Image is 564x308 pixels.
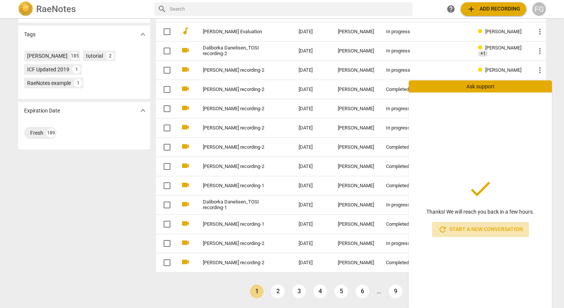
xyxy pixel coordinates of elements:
div: Ask support [409,80,552,92]
div: [PERSON_NAME] [338,145,374,150]
span: [PERSON_NAME] [485,67,521,73]
button: Start a new conversation [432,222,529,237]
div: [PERSON_NAME] [338,125,374,131]
div: [PERSON_NAME] [338,222,374,227]
td: [DATE] [293,61,332,80]
span: more_vert [535,66,544,75]
a: Daliborka Danelisen_TOSI recording-1 [203,199,271,211]
span: add [467,5,476,14]
td: [DATE] [293,215,332,234]
div: In progress [386,48,424,54]
span: expand_more [138,106,147,115]
img: Logo [18,2,33,17]
div: ICF Updated 2019 [27,66,69,73]
span: Review status: in progress [478,45,485,51]
div: 1 [74,79,82,87]
p: Tags [24,31,35,38]
td: [DATE] [293,196,332,215]
div: [PERSON_NAME] [338,106,374,112]
td: [DATE] [293,253,332,273]
div: Completed [386,222,424,227]
a: Help [444,2,458,16]
a: [PERSON_NAME] recording-2 [203,125,271,131]
a: [PERSON_NAME] recording-2 [203,87,271,92]
td: [DATE] [293,22,332,42]
div: 189 [46,128,55,137]
div: Completed [386,164,424,169]
div: In progress [386,68,424,73]
div: In progress [386,29,424,35]
span: Add recording [467,5,520,14]
span: search [158,5,167,14]
div: [PERSON_NAME] [338,87,374,92]
span: videocam [181,103,190,112]
div: [PERSON_NAME] [338,183,374,189]
span: Start a new conversation [438,225,523,234]
span: videocam [181,200,190,209]
a: [PERSON_NAME] recording-2 [203,145,271,150]
td: [DATE] [293,119,332,138]
span: videocam [181,84,190,93]
span: videocam [181,219,190,228]
a: Page 3 [292,285,306,298]
a: [PERSON_NAME] Evaluation [203,29,271,35]
a: Page 1 is your current page [250,285,264,298]
a: [PERSON_NAME] recording-2 [203,68,271,73]
span: videocam [181,65,190,74]
span: Review status: in progress [478,67,485,73]
div: 1 [72,65,81,74]
span: videocam [181,180,190,189]
a: Page 2 [271,285,285,298]
td: [DATE] [293,234,332,253]
button: Show more [137,29,149,40]
a: Page 4 [313,285,327,298]
a: Page 6 [356,285,369,298]
div: Completed [386,87,424,92]
td: [DATE] [293,157,332,176]
button: FG [532,2,546,16]
button: Upload [461,2,526,16]
td: [DATE] [293,99,332,119]
div: [PERSON_NAME] [338,48,374,54]
div: [PERSON_NAME] [338,260,374,266]
button: Show more [137,105,149,116]
span: refresh [438,225,447,234]
li: ... [377,288,381,295]
div: In progress [386,125,424,131]
a: Page 5 [334,285,348,298]
h2: RaeNotes [36,4,76,14]
td: [DATE] [293,176,332,196]
span: more_vert [535,27,544,36]
span: expand_more [138,30,147,39]
a: [PERSON_NAME] recording-2 [203,106,271,112]
span: +1 [478,51,488,57]
span: [PERSON_NAME] [485,45,521,51]
span: help [446,5,455,14]
div: In progress [386,241,424,246]
div: 2 [106,52,114,60]
div: [PERSON_NAME] [338,241,374,246]
a: [PERSON_NAME] recording-1 [203,183,271,189]
div: RaeNotes example [27,79,71,87]
a: [PERSON_NAME] recording-1 [203,222,271,227]
div: 185 [70,52,79,60]
td: [DATE] [293,42,332,61]
span: done [467,176,493,202]
div: [PERSON_NAME] [338,164,374,169]
span: videocam [181,257,190,266]
div: Completed [386,145,424,150]
a: [PERSON_NAME] recording-2 [203,241,271,246]
div: In progress [386,106,424,112]
div: [PERSON_NAME] [338,29,374,35]
span: Review status: in progress [478,29,485,34]
a: [PERSON_NAME] recording-2 [203,260,271,266]
div: [PERSON_NAME] [27,52,67,60]
td: [DATE] [293,80,332,99]
p: Thanks! We will reach you back in a few hours. [426,208,534,216]
div: Completed [386,260,424,266]
span: videocam [181,46,190,55]
a: Daliborka Danelisen_TOSI recording-2 [203,45,271,57]
div: [PERSON_NAME] [338,202,374,208]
